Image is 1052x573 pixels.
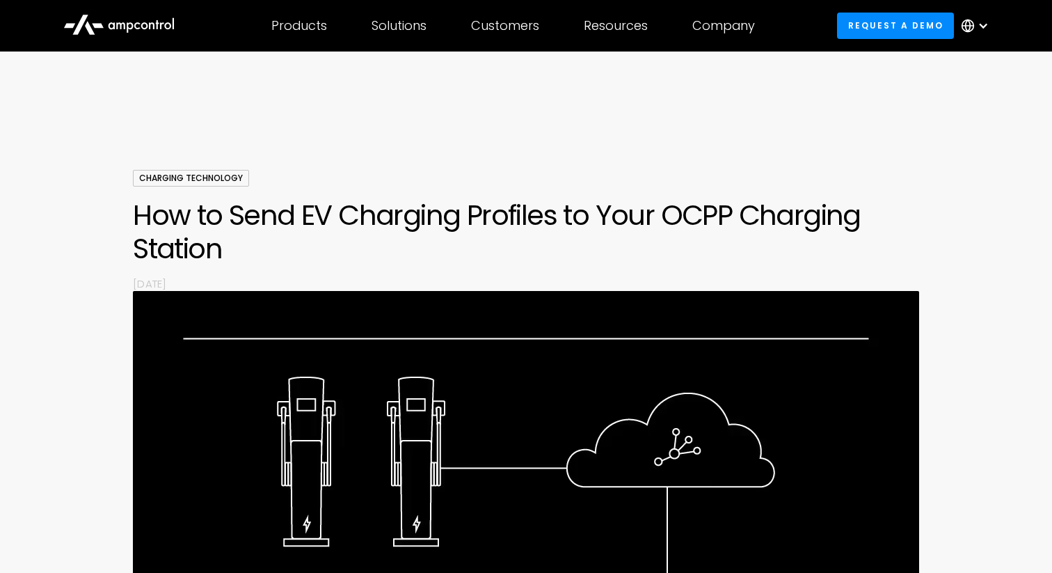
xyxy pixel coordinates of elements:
div: Products [271,18,327,33]
h1: How to Send EV Charging Profiles to Your OCPP Charging Station [133,198,919,265]
div: Customers [471,18,539,33]
div: Company [692,18,755,33]
div: Resources [584,18,648,33]
div: Charging Technology [133,170,249,187]
a: Request a demo [837,13,954,38]
div: Solutions [372,18,427,33]
p: [DATE] [133,276,919,291]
